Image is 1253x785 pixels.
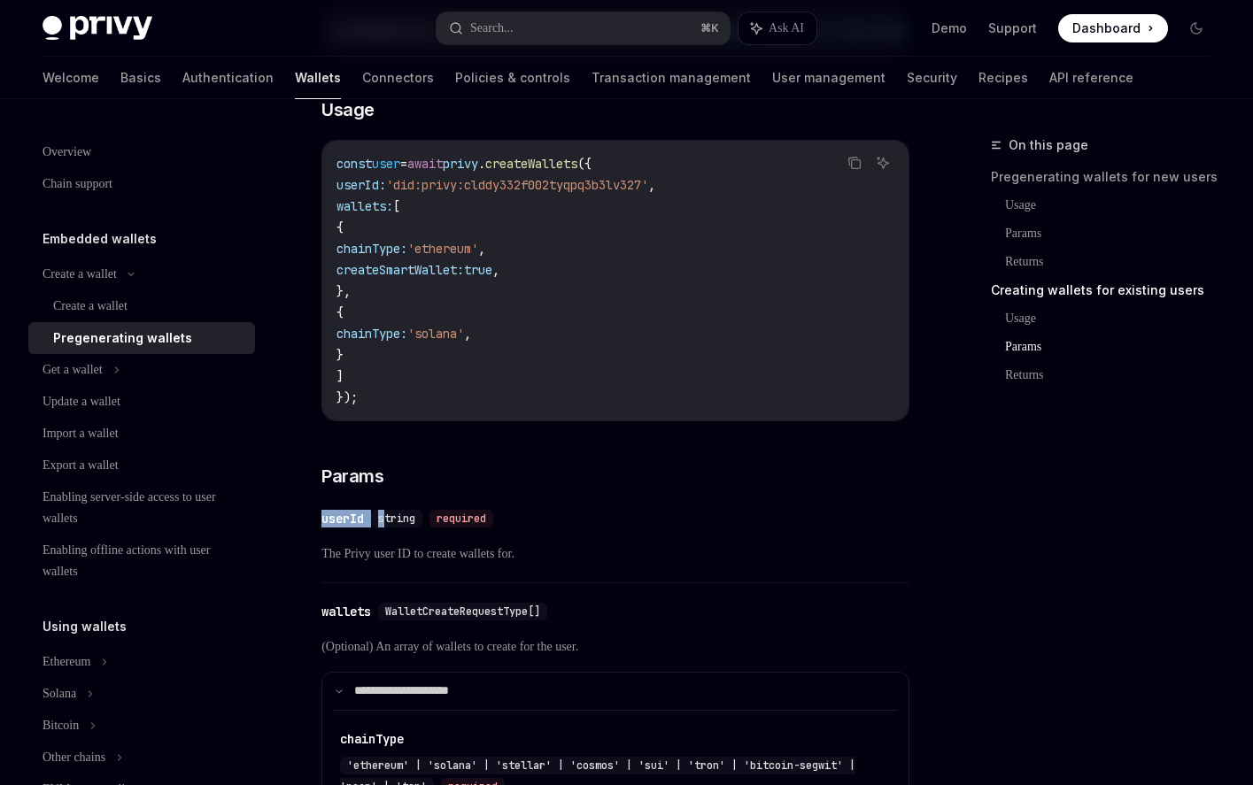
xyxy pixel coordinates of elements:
[43,651,90,673] div: Ethereum
[455,57,570,99] a: Policies & controls
[53,296,128,317] div: Create a wallet
[991,276,1225,304] a: Creating wallets for existing users
[321,603,371,620] div: wallets
[386,177,648,193] span: 'did:privy:clddy332f002tyqpq3b3lv327'
[871,151,894,174] button: Ask AI
[43,455,119,476] div: Export a wallet
[739,12,816,44] button: Ask AI
[907,57,957,99] a: Security
[336,241,407,257] span: chainType:
[407,326,464,342] span: 'solana'
[53,327,192,349] div: Pregenerating wallets
[120,57,161,99] a: Basics
[1005,248,1225,276] a: Returns
[28,136,255,168] a: Overview
[1049,57,1133,99] a: API reference
[28,535,255,588] a: Enabling offline actions with user wallets
[336,177,386,193] span: userId:
[385,604,540,619] span: WalletCreateRequestType[]
[321,464,383,489] span: Params
[492,262,499,278] span: ,
[407,241,478,257] span: 'ethereum'
[577,156,592,172] span: ({
[464,262,492,278] span: true
[43,16,152,41] img: dark logo
[336,326,407,342] span: chainType:
[28,168,255,200] a: Chain support
[43,683,76,704] div: Solana
[978,57,1028,99] a: Recipes
[336,304,344,320] span: {
[43,423,119,444] div: Import a wallet
[336,389,358,405] span: });
[43,142,91,163] div: Overview
[648,177,655,193] span: ,
[336,283,351,299] span: },
[478,241,485,257] span: ,
[443,156,478,172] span: privy
[1005,333,1225,361] a: Params
[43,391,120,412] div: Update a wallet
[28,481,255,535] a: Enabling server-side access to user wallets
[28,290,255,322] a: Create a wallet
[769,19,804,37] span: Ask AI
[43,264,117,285] div: Create a wallet
[43,173,112,195] div: Chain support
[43,747,105,768] div: Other chains
[43,540,244,582] div: Enabling offline actions with user wallets
[182,57,274,99] a: Authentication
[1005,191,1225,219] a: Usage
[1005,219,1225,248] a: Params
[932,19,967,37] a: Demo
[772,57,886,99] a: User management
[336,368,344,384] span: ]
[1009,135,1088,156] span: On this page
[400,156,407,172] span: =
[28,322,255,354] a: Pregenerating wallets
[321,97,375,122] span: Usage
[1005,361,1225,389] a: Returns
[372,156,400,172] span: user
[43,616,127,637] h5: Using wallets
[437,12,730,44] button: Search...⌘K
[429,510,493,527] div: required
[43,715,79,736] div: Bitcoin
[700,21,719,35] span: ⌘ K
[485,156,577,172] span: createWallets
[1182,14,1210,42] button: Toggle dark mode
[28,418,255,450] a: Import a wallet
[478,156,485,172] span: .
[988,19,1037,37] a: Support
[336,156,372,172] span: const
[393,198,400,214] span: [
[28,386,255,418] a: Update a wallet
[592,57,751,99] a: Transaction management
[470,18,514,39] div: Search...
[43,487,244,529] div: Enabling server-side access to user wallets
[1058,14,1168,42] a: Dashboard
[336,198,393,214] span: wallets:
[336,262,464,278] span: createSmartWallet:
[321,543,909,565] span: The Privy user ID to create wallets for.
[43,228,157,250] h5: Embedded wallets
[378,512,415,526] span: string
[336,219,344,235] span: {
[340,730,404,748] div: chainType
[321,636,909,658] span: (Optional) An array of wallets to create for the user.
[1005,304,1225,333] a: Usage
[464,326,471,342] span: ,
[321,510,364,527] div: userId
[843,151,866,174] button: Copy the contents from the code block
[28,450,255,481] a: Export a wallet
[336,347,344,363] span: }
[295,57,341,99] a: Wallets
[362,57,434,99] a: Connectors
[991,163,1225,191] a: Pregenerating wallets for new users
[407,156,443,172] span: await
[1072,19,1141,37] span: Dashboard
[43,57,99,99] a: Welcome
[43,359,103,381] div: Get a wallet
